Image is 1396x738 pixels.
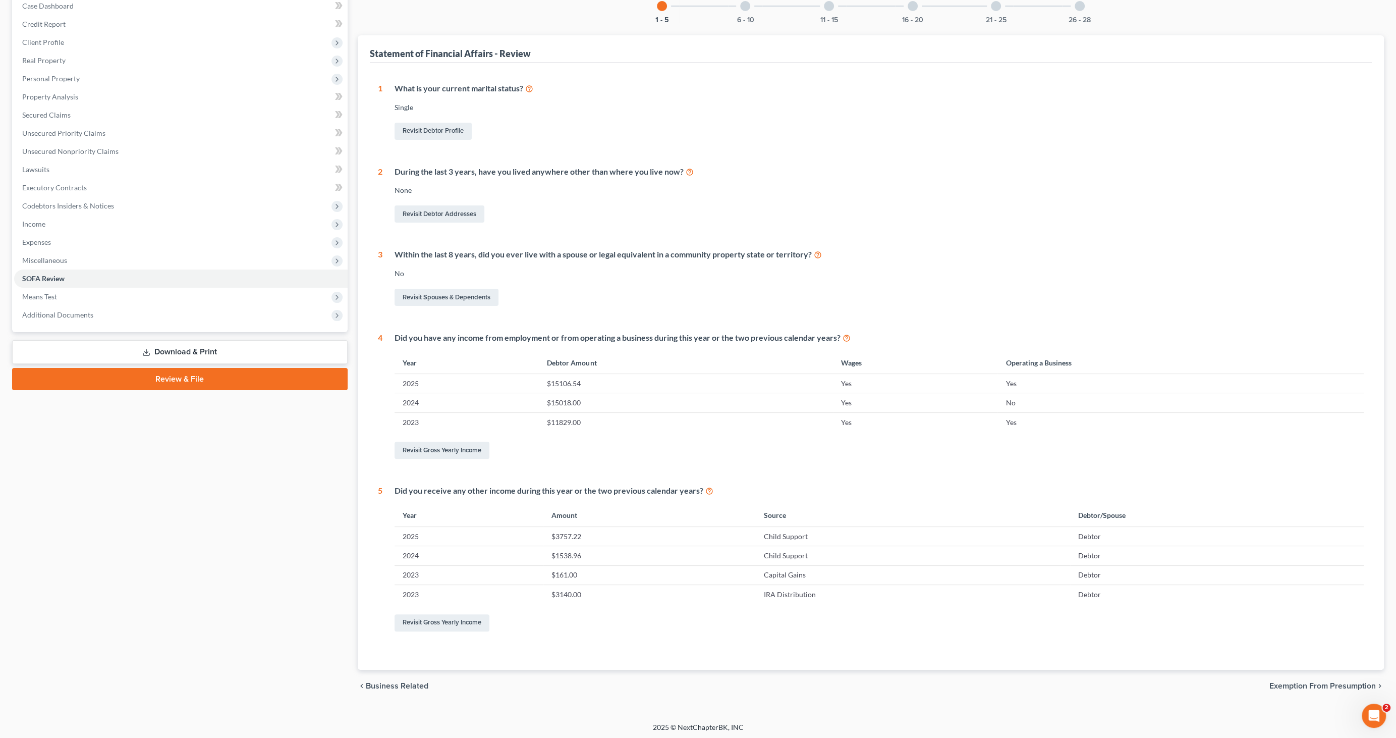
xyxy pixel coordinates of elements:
[1069,17,1091,24] button: 26 - 28
[29,6,45,22] img: Profile image for Katie
[395,393,539,412] td: 2024
[833,352,998,374] th: Wages
[539,352,832,374] th: Debtor Amount
[986,17,1007,24] button: 21 - 25
[902,17,923,24] button: 16 - 20
[22,129,105,137] span: Unsecured Priority Claims
[997,374,1364,393] td: Yes
[395,526,544,546] td: 2025
[395,289,498,306] a: Revisit Spouses & Dependents
[395,102,1364,113] div: Single
[820,17,838,24] button: 11 - 15
[543,546,755,565] td: $1538.96
[22,165,49,174] span: Lawsuits
[395,352,539,374] th: Year
[395,442,489,459] a: Revisit Gross Yearly Income
[378,485,382,633] div: 5
[22,274,65,283] span: SOFA Review
[756,505,1070,526] th: Source
[22,38,64,46] span: Client Profile
[370,47,531,60] div: Statement of Financial Affairs - Review
[395,505,544,526] th: Year
[395,485,1364,497] div: Did you receive any other income during this year or the two previous calendar years?
[756,585,1070,604] td: IRA Distribution
[22,220,45,228] span: Income
[14,106,348,124] a: Secured Claims
[543,585,755,604] td: $3140.00
[22,201,114,210] span: Codebtors Insiders & Notices
[1070,526,1364,546] td: Debtor
[395,166,1364,178] div: During the last 3 years, have you lived anywhere other than where you live now?
[833,393,998,412] td: Yes
[64,331,72,339] button: Start recording
[358,682,428,690] button: chevron_left Business Related
[8,79,165,185] div: 🚨ATTN: [GEOGRAPHIC_DATA] of [US_STATE]The court has added a new Credit Counseling Field that we n...
[997,352,1364,374] th: Operating a Business
[997,393,1364,412] td: No
[49,5,115,13] h1: [PERSON_NAME]
[1362,704,1386,728] iframe: Intercom live chat
[756,546,1070,565] td: Child Support
[22,183,87,192] span: Executory Contracts
[543,526,755,546] td: $3757.22
[14,15,348,33] a: Credit Report
[395,332,1364,344] div: Did you have any income from employment or from operating a business during this year or the two ...
[48,331,56,339] button: Upload attachment
[14,161,348,179] a: Lawsuits
[22,292,57,301] span: Means Test
[737,17,754,24] button: 6 - 10
[16,110,157,179] div: The court has added a new Credit Counseling Field that we need to update upon filing. Please remo...
[378,249,382,308] div: 3
[14,270,348,288] a: SOFA Review
[49,13,100,23] p: Active 30m ago
[395,123,472,140] a: Revisit Debtor Profile
[1376,682,1384,690] i: chevron_right
[395,412,539,432] td: 2023
[395,565,544,585] td: 2023
[22,2,74,10] span: Case Dashboard
[14,124,348,142] a: Unsecured Priority Claims
[8,79,194,207] div: Katie says…
[173,327,189,343] button: Send a message…
[14,142,348,161] a: Unsecured Nonpriority Claims
[14,88,348,106] a: Property Analysis
[1269,682,1376,690] span: Exemption from Presumption
[1070,546,1364,565] td: Debtor
[177,4,195,22] div: Close
[7,4,26,23] button: go back
[395,269,1364,279] div: No
[22,74,80,83] span: Personal Property
[378,166,382,225] div: 2
[22,56,66,65] span: Real Property
[22,20,66,28] span: Credit Report
[543,505,755,526] th: Amount
[22,147,119,155] span: Unsecured Nonpriority Claims
[366,682,428,690] span: Business Related
[833,374,998,393] td: Yes
[655,17,668,24] button: 1 - 5
[158,4,177,23] button: Home
[16,86,144,104] b: 🚨ATTN: [GEOGRAPHIC_DATA] of [US_STATE]
[32,331,40,339] button: Gif picker
[12,340,348,364] a: Download & Print
[395,205,484,223] a: Revisit Debtor Addresses
[395,585,544,604] td: 2023
[1070,565,1364,585] td: Debtor
[539,374,832,393] td: $15106.54
[543,565,755,585] td: $161.00
[9,309,193,327] textarea: Message…
[22,92,78,101] span: Property Analysis
[539,393,832,412] td: $15018.00
[395,83,1364,94] div: What is your current marital status?
[395,249,1364,260] div: Within the last 8 years, did you ever live with a spouse or legal equivalent in a community prope...
[395,614,489,631] a: Revisit Gross Yearly Income
[756,526,1070,546] td: Child Support
[22,256,67,265] span: Miscellaneous
[22,238,51,246] span: Expenses
[997,412,1364,432] td: Yes
[1070,585,1364,604] td: Debtor
[14,179,348,197] a: Executory Contracts
[1382,704,1390,712] span: 2
[539,412,832,432] td: $11829.00
[395,546,544,565] td: 2024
